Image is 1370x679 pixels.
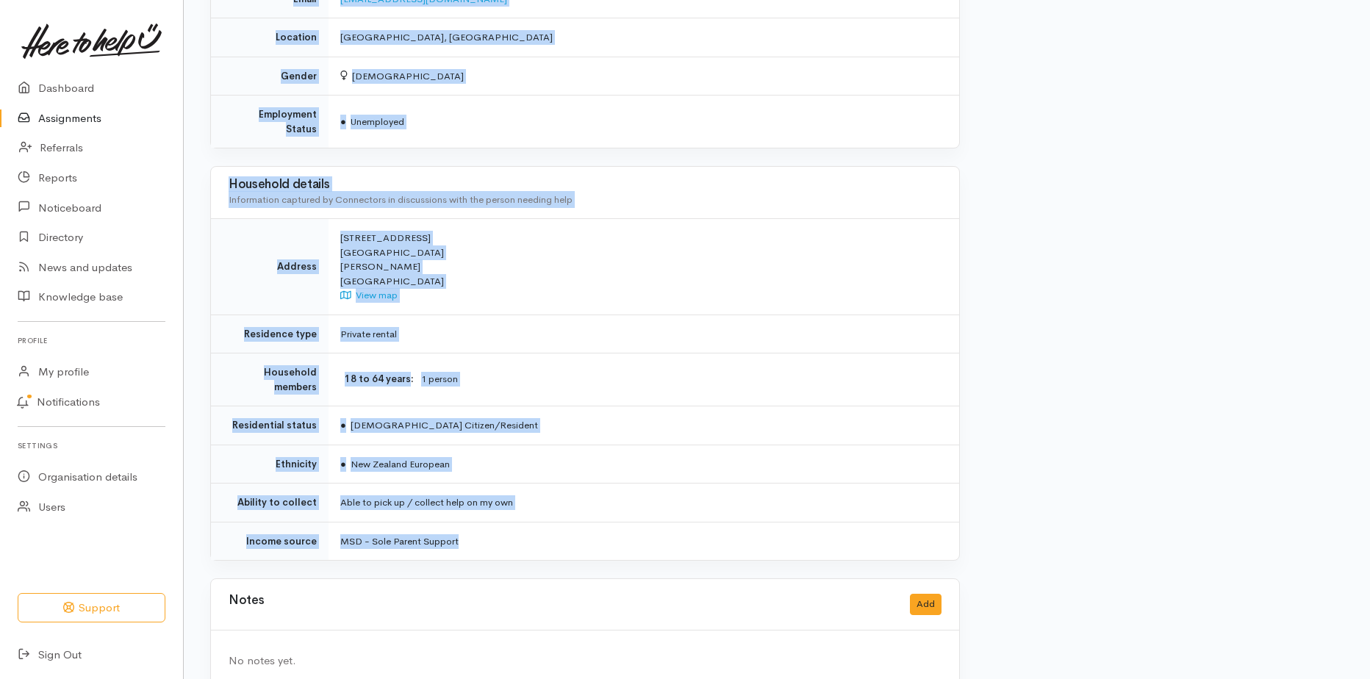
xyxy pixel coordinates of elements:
[211,406,329,445] td: Residential status
[211,57,329,96] td: Gender
[329,18,959,57] td: [GEOGRAPHIC_DATA], [GEOGRAPHIC_DATA]
[340,458,346,470] span: ●
[211,522,329,560] td: Income source
[211,18,329,57] td: Location
[18,331,165,351] h6: Profile
[329,315,959,353] td: Private rental
[211,484,329,522] td: Ability to collect
[18,593,165,623] button: Support
[211,445,329,484] td: Ethnicity
[211,353,329,406] td: Household members
[211,96,329,148] td: Employment Status
[340,115,346,128] span: ●
[211,315,329,353] td: Residence type
[329,484,959,522] td: Able to pick up / collect help on my own
[340,115,404,128] span: Unemployed
[340,458,450,470] span: New Zealand European
[329,522,959,560] td: MSD - Sole Parent Support
[910,594,942,615] button: Add
[229,178,942,192] h3: Household details
[421,372,942,387] dd: 1 person
[229,594,264,615] h3: Notes
[340,231,942,303] div: [STREET_ADDRESS] [GEOGRAPHIC_DATA] [PERSON_NAME] [GEOGRAPHIC_DATA]
[340,372,414,387] dt: 18 to 64 years
[340,419,538,431] span: [DEMOGRAPHIC_DATA] Citizen/Resident
[229,193,573,206] span: Information captured by Connectors in discussions with the person needing help
[211,219,329,315] td: Address
[340,289,398,301] a: View map
[340,70,464,82] span: [DEMOGRAPHIC_DATA]
[229,653,942,669] div: No notes yet.
[18,436,165,456] h6: Settings
[340,419,346,431] span: ●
